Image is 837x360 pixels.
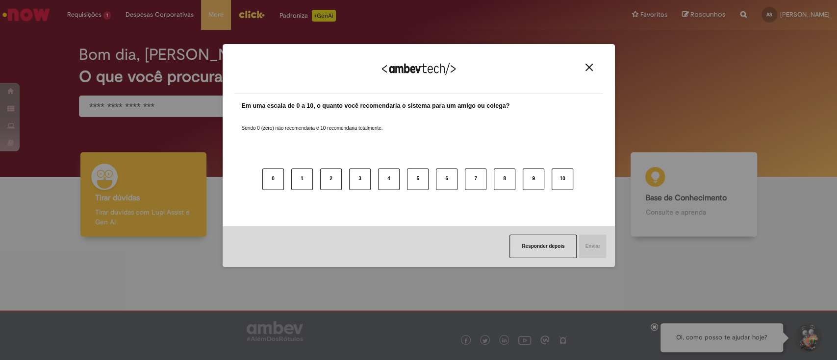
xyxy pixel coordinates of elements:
[523,168,544,190] button: 9
[378,168,400,190] button: 4
[349,168,371,190] button: 3
[382,63,456,75] img: Logo Ambevtech
[585,64,593,71] img: Close
[242,101,510,111] label: Em uma escala de 0 a 10, o quanto você recomendaria o sistema para um amigo ou colega?
[320,168,342,190] button: 2
[407,168,429,190] button: 5
[291,168,313,190] button: 1
[262,168,284,190] button: 0
[465,168,486,190] button: 7
[242,113,383,132] label: Sendo 0 (zero) não recomendaria e 10 recomendaria totalmente.
[494,168,515,190] button: 8
[583,63,596,72] button: Close
[509,235,577,258] button: Responder depois
[436,168,457,190] button: 6
[552,168,573,190] button: 10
